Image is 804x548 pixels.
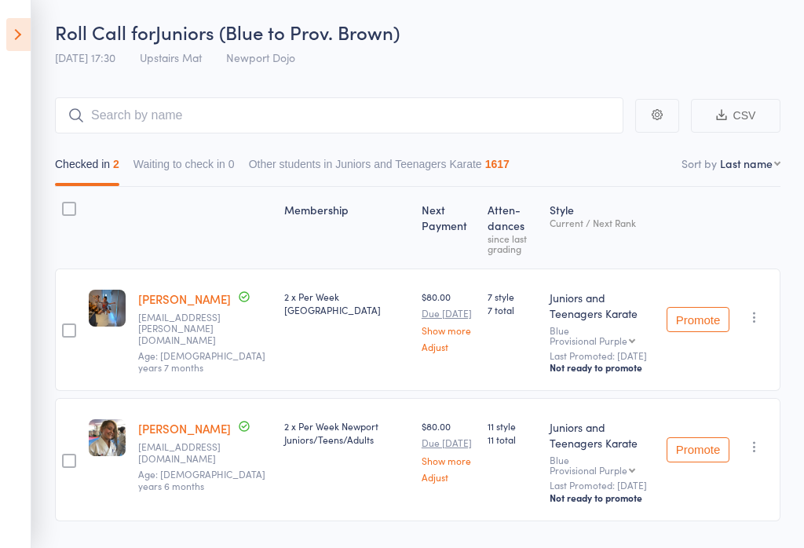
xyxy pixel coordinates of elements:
div: Membership [278,194,415,261]
div: Atten­dances [481,194,543,261]
span: Newport Dojo [226,49,295,65]
span: Upstairs Mat [140,49,202,65]
small: Last Promoted: [DATE] [550,350,654,361]
div: Not ready to promote [550,361,654,374]
a: [PERSON_NAME] [138,290,231,307]
small: Last Promoted: [DATE] [550,480,654,491]
div: Not ready to promote [550,491,654,504]
span: Juniors (Blue to Prov. Brown) [155,19,400,45]
div: Blue [550,455,654,475]
a: Adjust [422,342,475,352]
button: CSV [691,99,780,133]
small: Due [DATE] [422,437,475,448]
button: Other students in Juniors and Teenagers Karate1617 [249,150,510,186]
div: $80.00 [422,419,475,481]
small: hocking.courtney@gmail.com [138,312,240,345]
div: Blue [550,325,654,345]
div: 2 x Per Week [GEOGRAPHIC_DATA] [284,290,409,316]
div: Next Payment [415,194,481,261]
label: Sort by [682,155,717,171]
span: 7 total [488,303,536,316]
span: Age: [DEMOGRAPHIC_DATA] years 6 months [138,467,265,491]
span: Age: [DEMOGRAPHIC_DATA] years 7 months [138,349,265,373]
button: Promote [667,437,729,462]
small: Due [DATE] [422,308,475,319]
img: image1669786434.png [89,419,126,456]
div: Juniors and Teenagers Karate [550,419,654,451]
div: $80.00 [422,290,475,352]
span: 11 style [488,419,536,433]
div: since last grading [488,233,536,254]
div: Provisional Purple [550,335,627,345]
div: 2 [113,158,119,170]
button: Promote [667,307,729,332]
span: 7 style [488,290,536,303]
div: Current / Next Rank [550,217,654,228]
div: 0 [228,158,235,170]
small: pspitaleri@icloud.com [138,441,240,464]
div: Provisional Purple [550,465,627,475]
div: 2 x Per Week Newport Juniors/Teens/Adults [284,419,409,446]
a: Show more [422,455,475,466]
button: Checked in2 [55,150,119,186]
a: Adjust [422,472,475,482]
div: Last name [720,155,773,171]
button: Waiting to check in0 [133,150,235,186]
div: 1617 [485,158,510,170]
a: Show more [422,325,475,335]
span: Roll Call for [55,19,155,45]
div: Juniors and Teenagers Karate [550,290,654,321]
input: Search by name [55,97,623,133]
span: 11 total [488,433,536,446]
div: Style [543,194,660,261]
img: image1740458974.png [89,290,126,327]
a: [PERSON_NAME] [138,420,231,437]
span: [DATE] 17:30 [55,49,115,65]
